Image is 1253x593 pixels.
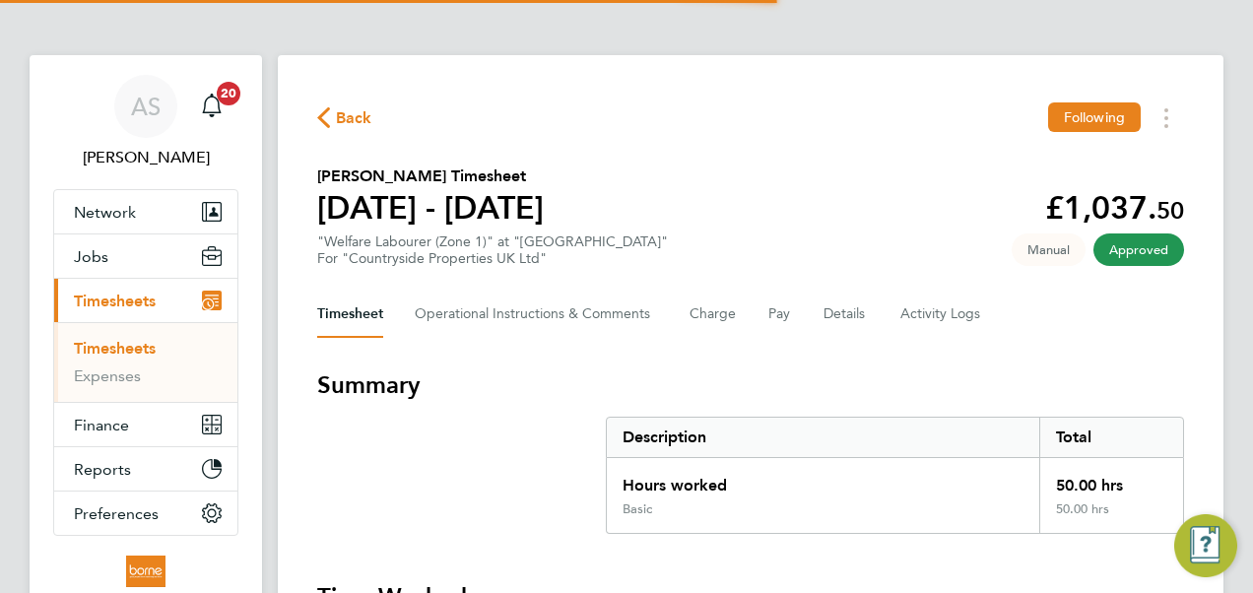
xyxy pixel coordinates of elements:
h3: Summary [317,369,1184,401]
button: Following [1048,102,1141,132]
span: Jobs [74,247,108,266]
span: Finance [74,416,129,434]
button: Timesheets [54,279,237,322]
button: Activity Logs [900,291,983,338]
button: Charge [690,291,737,338]
a: AS[PERSON_NAME] [53,75,238,169]
div: 50.00 hrs [1039,458,1183,501]
button: Pay [768,291,792,338]
div: Timesheets [54,322,237,402]
span: AS [131,94,161,119]
button: Engage Resource Center [1174,514,1237,577]
span: Reports [74,460,131,479]
button: Timesheet [317,291,383,338]
button: Back [317,105,372,130]
span: Andrew Stevensen [53,146,238,169]
span: This timesheet has been approved. [1093,233,1184,266]
a: 20 [192,75,231,138]
span: Back [336,106,372,130]
button: Finance [54,403,237,446]
div: Total [1039,418,1183,457]
span: Following [1064,108,1125,126]
img: borneltd-logo-retina.png [126,556,165,587]
div: Summary [606,417,1184,534]
span: 20 [217,82,240,105]
div: 50.00 hrs [1039,501,1183,533]
button: Jobs [54,234,237,278]
button: Preferences [54,492,237,535]
div: Hours worked [607,458,1039,501]
a: Timesheets [74,339,156,358]
div: Description [607,418,1039,457]
span: Preferences [74,504,159,523]
a: Go to home page [53,556,238,587]
button: Timesheets Menu [1149,102,1184,133]
span: 50 [1156,196,1184,225]
app-decimal: £1,037. [1045,189,1184,227]
button: Details [824,291,869,338]
span: Network [74,203,136,222]
div: For "Countryside Properties UK Ltd" [317,250,668,267]
span: This timesheet was manually created. [1012,233,1086,266]
button: Reports [54,447,237,491]
span: Timesheets [74,292,156,310]
h2: [PERSON_NAME] Timesheet [317,165,544,188]
div: "Welfare Labourer (Zone 1)" at "[GEOGRAPHIC_DATA]" [317,233,668,267]
button: Operational Instructions & Comments [415,291,658,338]
a: Expenses [74,366,141,385]
button: Network [54,190,237,233]
h1: [DATE] - [DATE] [317,188,544,228]
div: Basic [623,501,652,517]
